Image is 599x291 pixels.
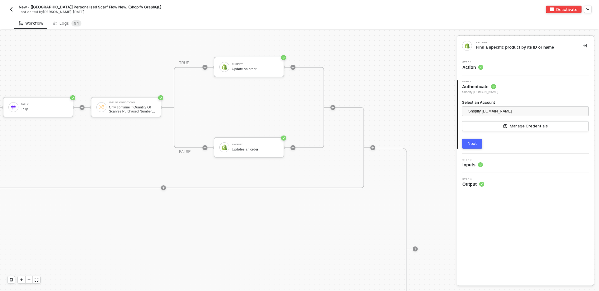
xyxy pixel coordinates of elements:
span: icon-play [162,186,165,190]
span: icon-expand [35,278,38,282]
div: Last edited by - [DATE] [19,10,285,14]
span: icon-manage-credentials [503,124,507,128]
span: [PERSON_NAME] [43,10,71,14]
div: TRUE [179,60,189,66]
span: icon-collapse-right [583,44,587,48]
span: 4 [76,21,79,26]
img: deactivate [550,7,554,11]
span: icon-success-page [70,95,75,100]
img: icon [222,64,227,70]
img: back [9,7,14,12]
div: Step 3Inputs [457,159,594,168]
button: deactivateDeactivate [546,6,582,13]
span: icon-play [413,247,417,251]
span: icon-success-page [281,136,286,141]
span: Step 2 [462,80,498,83]
span: icon-success-page [281,55,286,60]
div: Tally [21,107,68,111]
img: icon [222,145,227,150]
button: Manage Credentials [462,121,589,131]
span: Shopify [DOMAIN_NAME] [468,107,512,116]
span: icon-play [20,278,23,282]
div: Logs [53,20,81,26]
div: Shopify [232,63,279,65]
sup: 94 [71,20,81,26]
div: Workflow [19,21,43,26]
span: Authenticate [462,83,498,90]
div: Tally [21,103,68,106]
div: Only continue if Quantity Of Scarves Purchased Number: Less than or equal 1 [109,105,156,113]
span: icon-play [331,106,335,109]
span: Inputs [462,162,483,168]
span: Step 4 [462,178,484,180]
div: Manage Credentials [510,124,548,129]
div: Updates an order [232,147,279,151]
img: icon [99,104,104,110]
div: Find a specific product by its ID or name [476,45,573,50]
span: icon-play [80,106,84,109]
button: Next [462,139,482,149]
button: back [7,6,15,13]
div: If-Else Conditions [109,101,156,104]
span: New - [[GEOGRAPHIC_DATA]] Personalised Scarf Flow New. (Shopify GraphQL) [19,4,161,10]
div: Deactivate [556,7,577,12]
span: Step 1 [462,61,483,64]
div: Shopify [476,41,569,44]
span: icon-minus [27,278,31,282]
span: icon-play [203,146,207,150]
div: Shopify [232,143,279,146]
span: Action [462,64,483,70]
span: icon-play [291,146,295,150]
div: Step 1Action [457,61,594,70]
span: icon-success-page [158,95,163,100]
span: icon-play [203,65,207,69]
label: Select an Account [462,100,589,105]
img: icon [11,104,16,110]
span: Output [462,181,484,187]
div: FALSE [179,149,191,155]
span: Step 3 [462,159,483,161]
span: Shopify [DOMAIN_NAME] [462,90,498,95]
div: Step 2Authenticate Shopify [DOMAIN_NAME]Select an AccountShopify [DOMAIN_NAME] Manage Credentials... [457,80,594,149]
img: integration-icon [464,43,470,49]
div: Update an order [232,67,279,71]
div: Next [468,141,477,146]
span: 9 [74,21,76,26]
span: icon-play [291,65,295,69]
span: icon-play [371,146,375,150]
div: Step 4Output [457,178,594,187]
